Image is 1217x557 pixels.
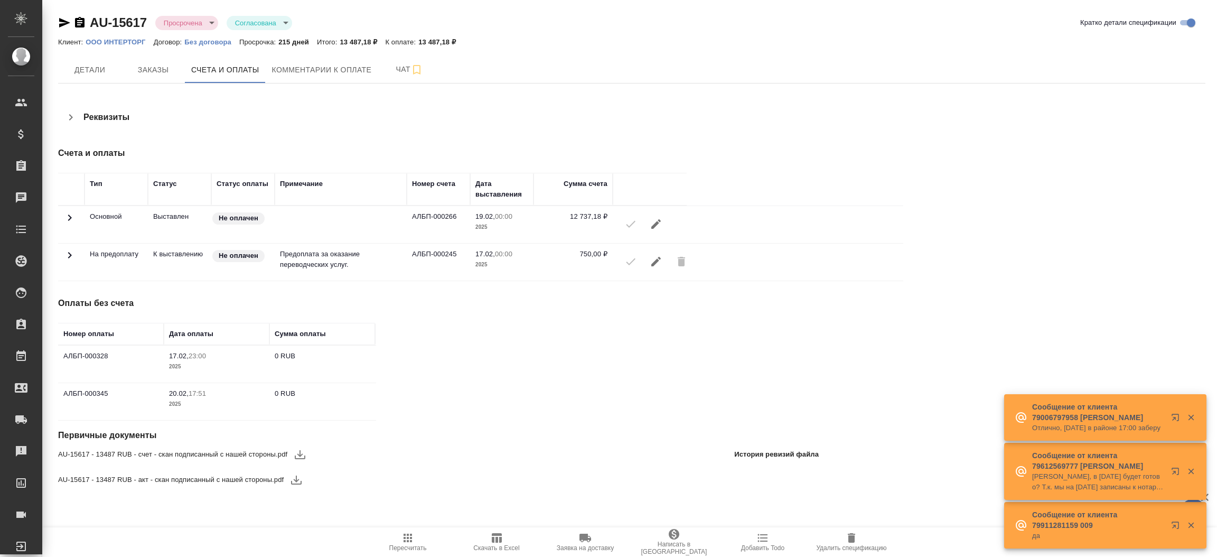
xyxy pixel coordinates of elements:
[153,249,206,259] p: Счет отправлен к выставлению в ардеп, но в 1С не выгружен еще, разблокировать можно только на сто...
[154,38,185,46] p: Договор:
[90,15,147,30] a: AU-15617
[533,206,613,243] td: 12 737,18 ₽
[1180,413,1202,422] button: Закрыть
[63,218,76,226] span: Toggle Row Expanded
[85,244,148,281] td: На предоплату
[58,16,71,29] button: Скопировать ссылку для ЯМессенджера
[718,527,807,557] button: Добавить Todo
[734,449,819,460] p: История ревизий файла
[275,329,326,339] div: Сумма оплаты
[475,179,528,200] div: Дата выставления
[191,63,259,77] span: Счета и оплаты
[495,250,512,258] p: 00:00
[73,16,86,29] button: Скопировать ссылку
[407,206,470,243] td: АЛБП-000266
[227,16,292,30] div: Просрочена
[533,244,613,281] td: 750,00 ₽
[643,211,669,237] button: Редактировать
[272,63,372,77] span: Комментарии к оплате
[495,212,512,220] p: 00:00
[340,38,385,46] p: 13 487,18 ₽
[239,38,278,46] p: Просрочка:
[58,297,823,310] h4: Оплаты без счета
[475,222,528,233] p: 2025
[219,250,258,261] p: Не оплачен
[169,329,213,339] div: Дата оплаты
[1032,402,1164,423] p: Сообщение от клиента 79006797958 [PERSON_NAME]
[63,255,76,263] span: Toggle Row Expanded
[278,38,317,46] p: 215 дней
[169,399,264,410] p: 2025
[1032,509,1164,531] p: Сообщение от клиента 79911281159 009
[1080,17,1176,28] span: Кратко детали спецификации
[410,63,423,76] svg: Подписаться
[1032,423,1164,433] p: Отлично, [DATE] в районе 17:00 заберу
[58,449,287,460] span: AU-15617 - 13487 RUB - счет - скан подписанный с нашей стороны.pdf
[269,346,375,383] td: 0 RUB
[280,249,401,270] p: Предоплата за оказание переводческих услуг.
[280,179,323,189] div: Примечание
[557,544,614,552] span: Заявка на доставку
[564,179,607,189] div: Сумма счета
[169,361,264,372] p: 2025
[86,37,153,46] a: ООО ИНТЕРТОРГ
[363,527,452,557] button: Пересчитать
[189,389,206,397] p: 17:51
[475,259,528,270] p: 2025
[58,147,823,160] h4: Счета и оплаты
[317,38,340,46] p: Итого:
[452,527,541,557] button: Скачать в Excel
[1032,450,1164,471] p: Сообщение от клиента 79612569777 [PERSON_NAME]
[64,63,115,77] span: Детали
[1180,467,1202,476] button: Закрыть
[58,475,284,485] span: AU-15617 - 13487 RUB - акт - скан подписанный с нашей стороны.pdf
[1032,531,1164,541] p: да
[169,352,189,360] p: 17.02,
[418,38,464,46] p: 13 487,18 ₽
[155,16,218,30] div: Просрочена
[1165,407,1190,432] button: Открыть в новой вкладке
[407,244,470,281] td: АЛБП-000245
[58,38,86,46] p: Клиент:
[219,213,258,224] p: Не оплачен
[128,63,179,77] span: Заказы
[90,179,102,189] div: Тип
[541,527,630,557] button: Заявка на доставку
[636,541,712,555] span: Написать в [GEOGRAPHIC_DATA]
[184,37,239,46] a: Без договора
[58,383,164,420] td: АЛБП-000345
[473,544,519,552] span: Скачать в Excel
[816,544,886,552] span: Удалить спецификацию
[83,111,129,124] h4: Реквизиты
[384,63,435,76] span: Чат
[1165,461,1190,486] button: Открыть в новой вкладке
[58,346,164,383] td: АЛБП-000328
[184,38,239,46] p: Без договора
[389,544,427,552] span: Пересчитать
[169,389,189,397] p: 20.02,
[475,250,495,258] p: 17.02,
[63,329,114,339] div: Номер оплаты
[1165,515,1190,540] button: Открыть в новой вкладке
[153,211,206,222] p: Все изменения в спецификации заблокированы
[643,249,669,274] button: Редактировать
[269,383,375,420] td: 0 RUB
[232,18,279,27] button: Согласована
[85,206,148,243] td: Основной
[1180,521,1202,530] button: Закрыть
[1032,471,1164,493] p: [PERSON_NAME], в [DATE] будет готово? Т.к. мы на [DATE] записаны к нотариусу по соседству с вами. ?
[807,527,896,557] button: Удалить спецификацию
[86,38,153,46] p: ООО ИНТЕРТОРГ
[153,179,177,189] div: Статус
[58,429,823,442] h4: Первичные документы
[630,527,718,557] button: Написать в [GEOGRAPHIC_DATA]
[217,179,268,189] div: Статус оплаты
[161,18,205,27] button: Просрочена
[412,179,455,189] div: Номер счета
[385,38,418,46] p: К оплате:
[741,544,784,552] span: Добавить Todo
[475,212,495,220] p: 19.02,
[189,352,206,360] p: 23:00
